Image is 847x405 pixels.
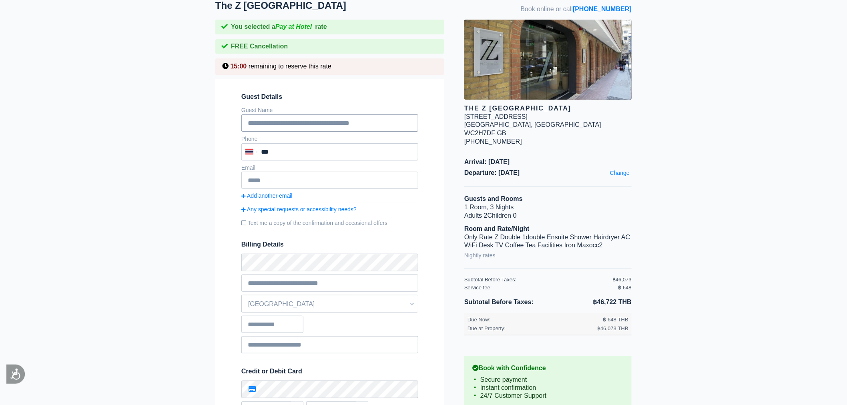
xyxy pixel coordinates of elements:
[241,192,418,199] a: Add another email
[242,144,259,160] div: Thailand (ไทย): +66
[464,113,528,121] div: [STREET_ADDRESS]
[497,130,506,136] span: GB
[603,316,628,323] div: ฿ 648 THB
[241,164,255,171] label: Email
[275,23,312,30] i: Pay at Hotel
[464,20,632,100] img: hotel image
[472,364,624,373] b: Book with Confidence
[521,5,632,14] span: Book online or call
[548,297,632,308] li: ฿46,722 THB
[241,136,257,142] label: Phone
[472,376,624,384] li: Secure payment
[241,241,418,249] span: Billing Details
[241,107,273,113] label: Guest Name
[464,285,612,291] div: Service fee:
[534,121,601,128] span: [GEOGRAPHIC_DATA]
[464,233,632,250] li: Only Rate Z Double 1double Ensuite Shower Hairdryer AC WiFi Desk TV Coffee Tea Facilities Iron Ma...
[464,138,632,146] div: [PHONE_NUMBER]
[249,63,331,70] span: remaining to reserve this rate
[472,384,624,392] li: Instant confirmation
[597,325,628,332] div: ฿46,073 THB
[464,212,632,220] li: Adults 2
[464,277,612,283] div: Subtotal Before Taxes:
[241,368,302,375] span: Credit or Debit Card
[573,6,632,12] a: [PHONE_NUMBER]
[464,203,632,212] li: 1 Room, 3 Nights
[608,167,632,178] a: Change
[464,297,548,308] li: Subtotal Before Taxes:
[241,216,418,230] label: Text me a copy of the confirmation and occasional offers
[488,212,517,219] span: Children 0
[464,158,632,166] span: Arrival: [DATE]
[464,195,523,202] b: Guests and Rooms
[464,225,530,232] b: Room and Rate/Night
[464,121,533,128] span: [GEOGRAPHIC_DATA],
[241,93,418,101] span: Guest Details
[464,169,632,177] span: Departure: [DATE]
[242,297,418,311] span: [GEOGRAPHIC_DATA]
[241,206,418,213] a: Any special requests or accessibility needs?
[468,325,597,332] div: Due at Property:
[215,20,444,34] div: You selected a rate
[464,130,495,136] span: WC2H7DF
[472,392,624,400] li: 24/7 Customer Support
[468,316,597,323] div: Due Now:
[464,250,496,261] a: Nightly rates
[618,285,632,291] div: ฿ 648
[612,277,632,283] div: ฿46,073
[464,104,632,113] div: The Z [GEOGRAPHIC_DATA]
[230,63,247,70] span: 15:00
[215,39,444,54] div: FREE Cancellation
